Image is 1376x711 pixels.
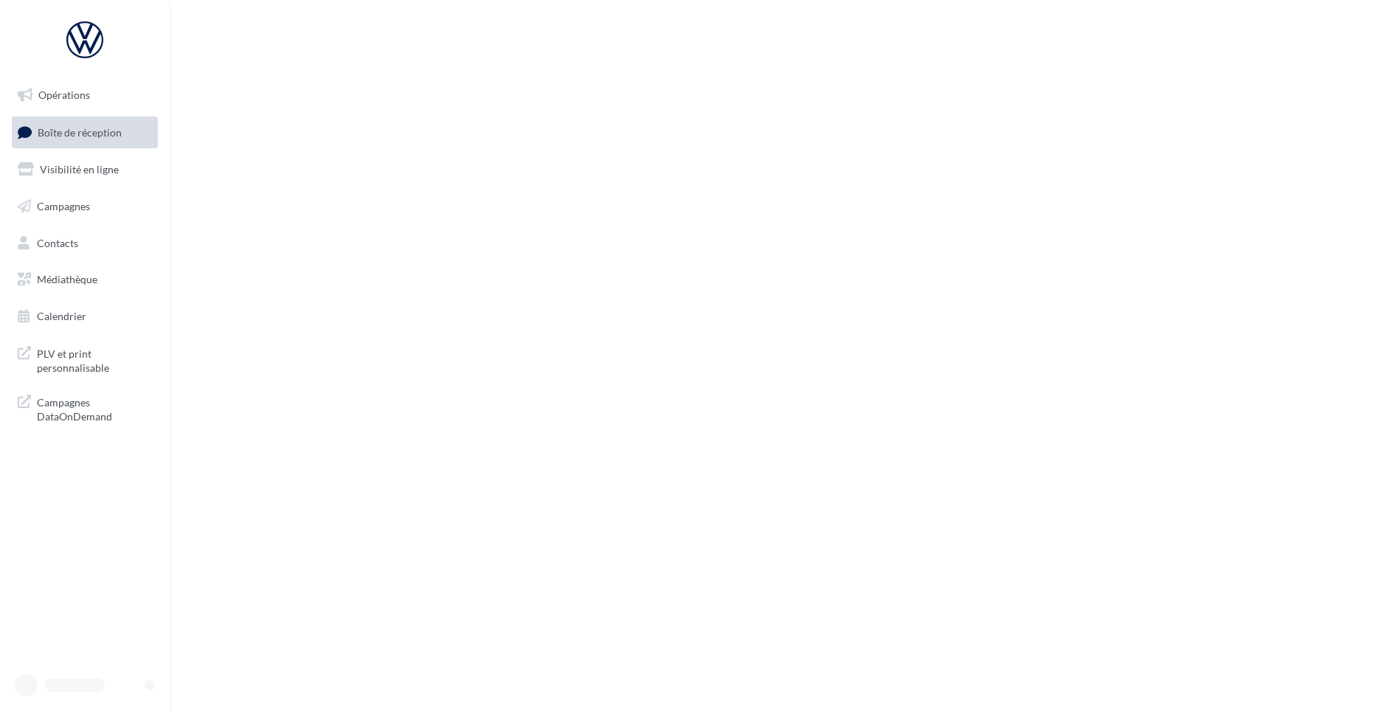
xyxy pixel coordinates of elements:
[37,273,97,285] span: Médiathèque
[37,236,78,249] span: Contacts
[37,310,86,322] span: Calendrier
[38,89,90,101] span: Opérations
[9,338,161,381] a: PLV et print personnalisable
[9,301,161,332] a: Calendrier
[9,386,161,430] a: Campagnes DataOnDemand
[9,191,161,222] a: Campagnes
[9,228,161,259] a: Contacts
[37,200,90,212] span: Campagnes
[40,163,119,176] span: Visibilité en ligne
[9,117,161,148] a: Boîte de réception
[9,80,161,111] a: Opérations
[9,264,161,295] a: Médiathèque
[38,125,122,138] span: Boîte de réception
[37,344,152,375] span: PLV et print personnalisable
[9,154,161,185] a: Visibilité en ligne
[37,392,152,424] span: Campagnes DataOnDemand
